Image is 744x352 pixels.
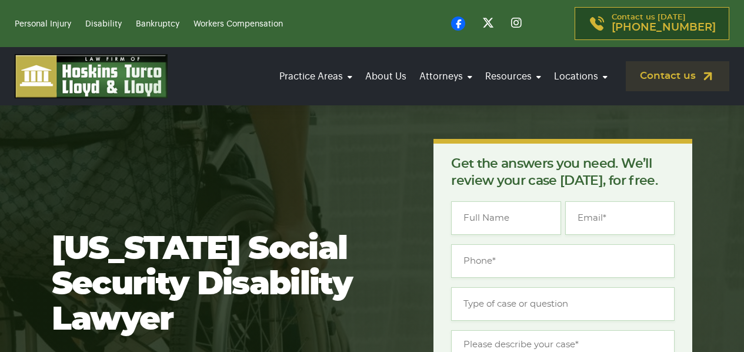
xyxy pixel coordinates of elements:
a: Personal Injury [15,20,71,28]
a: About Us [362,60,410,93]
p: Contact us [DATE] [612,14,716,34]
a: Practice Areas [276,60,356,93]
h1: [US_STATE] Social Security Disability Lawyer [52,232,396,338]
span: [PHONE_NUMBER] [612,22,716,34]
a: Locations [551,60,611,93]
a: Contact us [DATE][PHONE_NUMBER] [575,7,729,40]
a: Resources [482,60,545,93]
img: logo [15,54,168,98]
input: Phone* [451,244,675,278]
a: Contact us [626,61,729,91]
input: Email* [565,201,675,235]
a: Disability [85,20,122,28]
a: Bankruptcy [136,20,179,28]
p: Get the answers you need. We’ll review your case [DATE], for free. [451,155,675,190]
a: Attorneys [416,60,476,93]
a: Workers Compensation [193,20,283,28]
input: Full Name [451,201,560,235]
input: Type of case or question [451,287,675,321]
